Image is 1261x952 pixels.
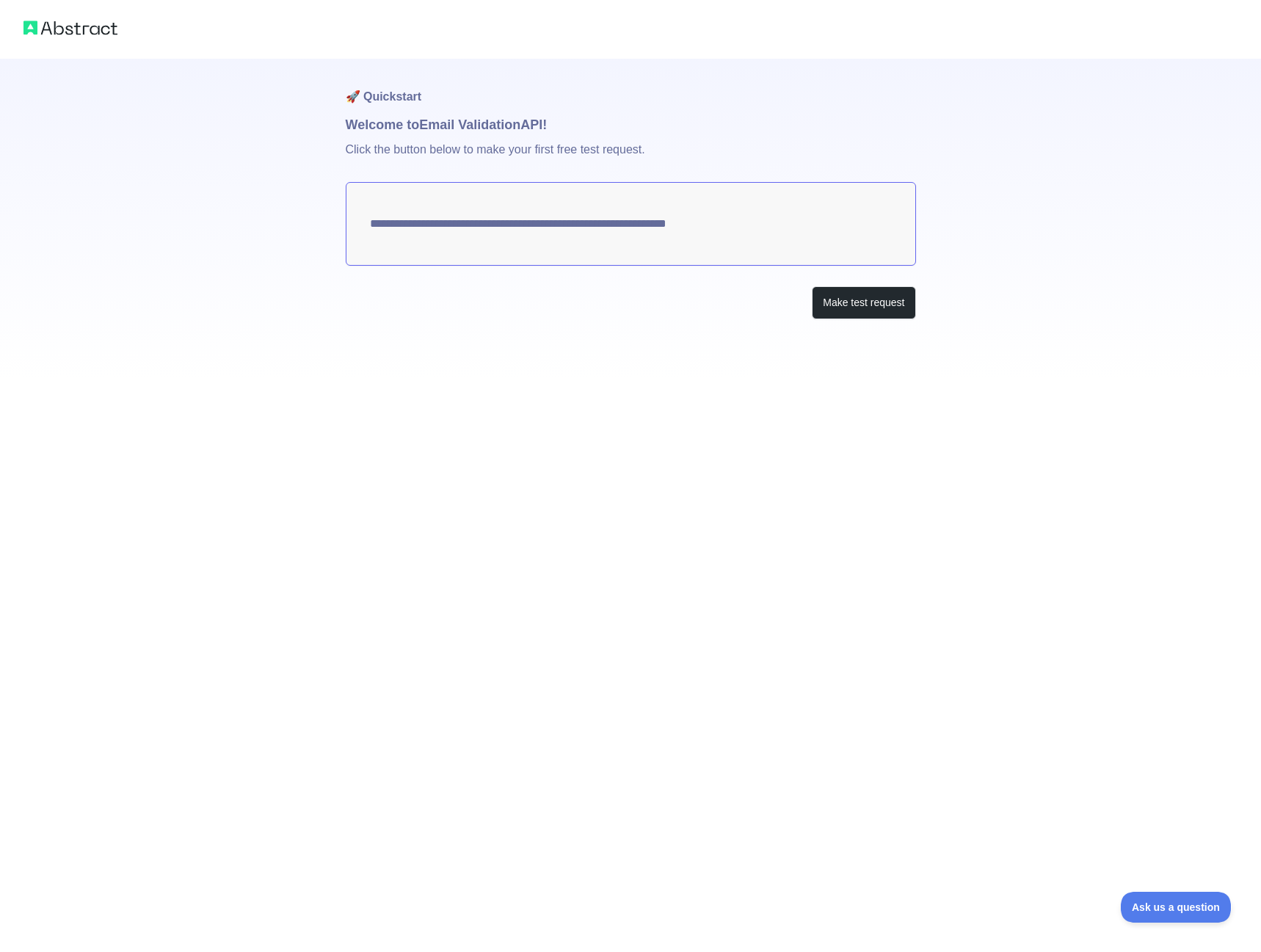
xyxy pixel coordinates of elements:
button: Make test request [812,286,915,319]
img: Abstract logo [23,18,117,38]
h1: 🚀 Quickstart [346,59,916,115]
iframe: Toggle Customer Support [1121,892,1232,923]
p: Click the button below to make your first free test request. [346,135,916,182]
h1: Welcome to Email Validation API! [346,115,916,135]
